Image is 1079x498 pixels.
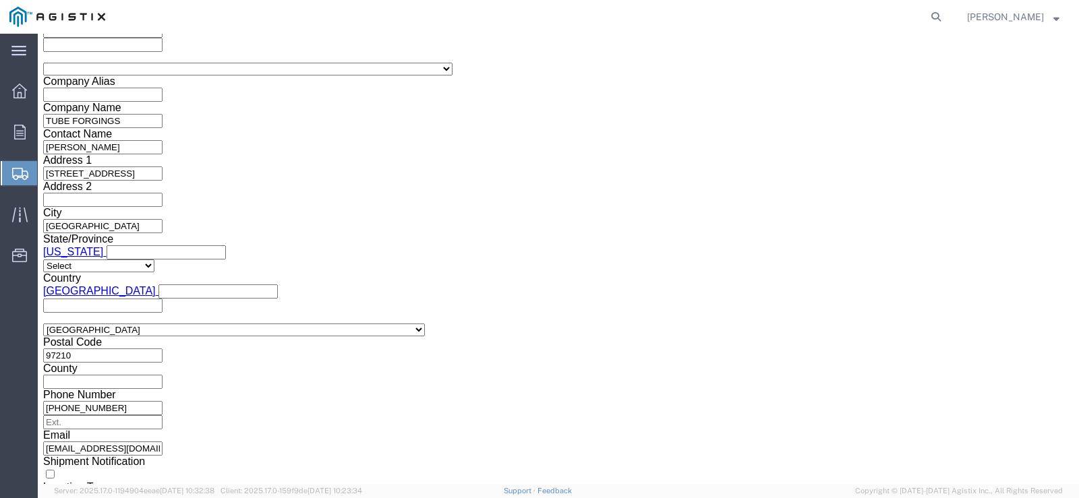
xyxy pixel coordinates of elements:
[54,487,214,495] span: Server: 2025.17.0-1194904eeae
[38,34,1079,484] iframe: FS Legacy Container
[308,487,362,495] span: [DATE] 10:23:34
[160,487,214,495] span: [DATE] 10:32:38
[9,7,105,27] img: logo
[221,487,362,495] span: Client: 2025.17.0-159f9de
[967,9,1044,24] span: Janice Fahrmeier
[966,9,1060,25] button: [PERSON_NAME]
[504,487,537,495] a: Support
[855,485,1063,497] span: Copyright © [DATE]-[DATE] Agistix Inc., All Rights Reserved
[537,487,572,495] a: Feedback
